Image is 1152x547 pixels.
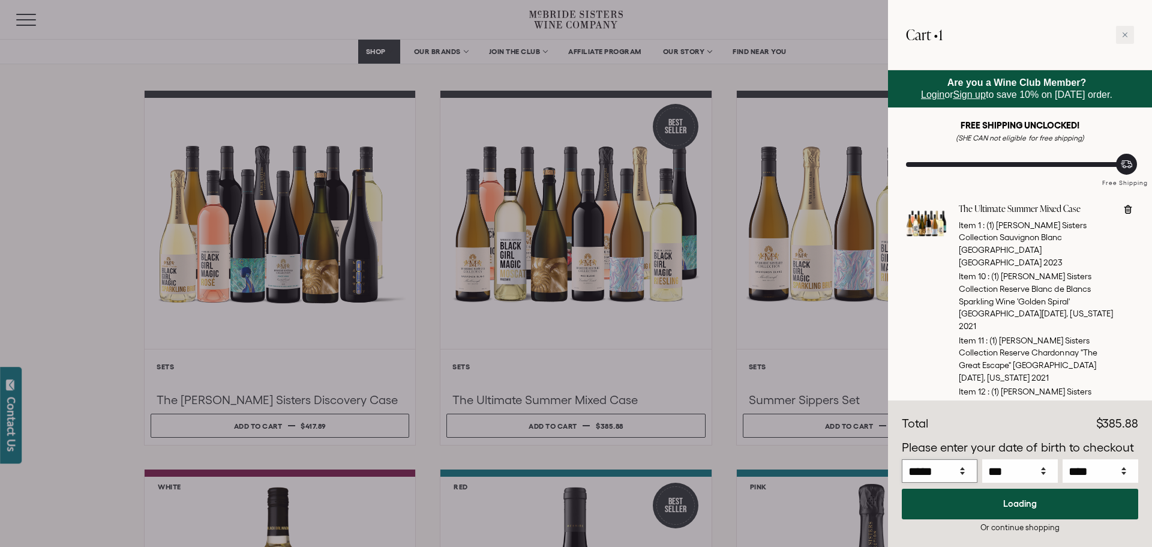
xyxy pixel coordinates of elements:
[959,220,1087,267] span: (1) [PERSON_NAME] Sisters Collection Sauvignon Blanc [GEOGRAPHIC_DATA] [GEOGRAPHIC_DATA] 2023
[947,77,1087,88] strong: Are you a Wine Club Member?
[959,203,1113,215] a: The Ultimate Summer Mixed Case
[956,134,1084,142] em: (SHE CAN not eligible for free shipping)
[986,336,988,345] span: :
[961,120,1079,130] strong: FREE SHIPPING UNCLOCKED!
[1096,417,1138,430] span: $385.88
[959,336,1097,382] span: (1) [PERSON_NAME] Sisters Collection Reserve Chardonnay "The Great Escape" [GEOGRAPHIC_DATA][DATE...
[959,387,986,396] span: Item 12
[906,18,943,52] h2: Cart •
[959,387,1097,434] span: (1) [PERSON_NAME] Sisters Collection Reserve Pinot Noir "Cocky Motherf*cker" [GEOGRAPHIC_DATA][DA...
[902,439,1138,457] p: Please enter your date of birth to checkout
[902,415,928,433] div: Total
[959,220,981,230] span: Item 1
[959,271,1113,331] span: (1) [PERSON_NAME] Sisters Collection Reserve Blanc de Blancs Sparkling Wine 'Golden Spiral' [GEOG...
[983,220,985,230] span: :
[938,25,943,44] span: 1
[1098,167,1152,188] div: Free Shipping
[921,77,1112,100] span: or to save 10% on [DATE] order.
[902,522,1138,533] div: Or continue shopping
[988,271,989,281] span: :
[902,489,1138,519] button: Loading
[906,233,947,246] a: The Ultimate Summer Mixed Case
[959,336,984,345] span: Item 11
[921,89,944,100] a: Login
[959,271,986,281] span: Item 10
[953,89,986,100] a: Sign up
[988,387,989,396] span: :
